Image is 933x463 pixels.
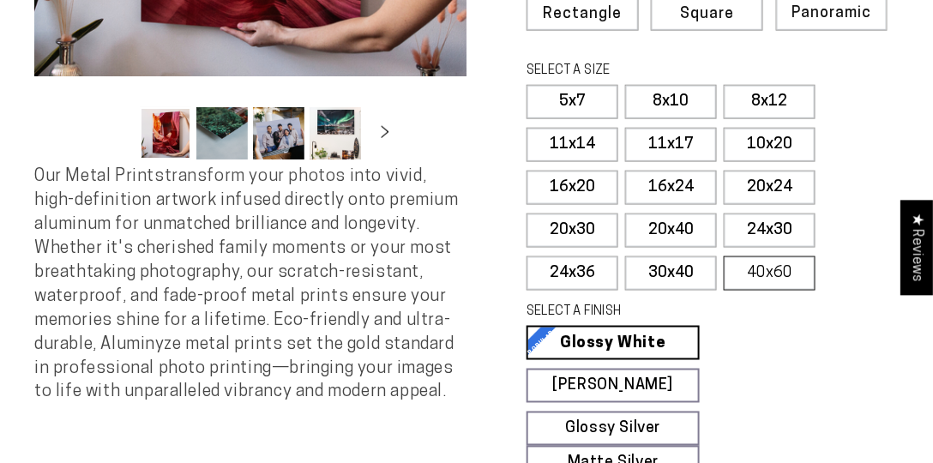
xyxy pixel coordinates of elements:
label: 20x30 [527,213,618,248]
label: 11x17 [625,128,717,162]
label: 8x10 [625,85,717,119]
label: 30x40 [625,256,717,291]
div: Click to open Judge.me floating reviews tab [900,200,933,295]
span: Rectangle [543,7,622,22]
span: Square [680,7,734,22]
label: 8x12 [724,85,816,119]
label: 24x30 [724,213,816,248]
label: 16x20 [527,171,618,205]
label: 24x36 [527,256,618,291]
a: Glossy Silver [527,412,700,446]
label: 11x14 [527,128,618,162]
label: 20x24 [724,171,816,205]
label: 10x20 [724,128,816,162]
button: Load image 2 in gallery view [196,107,248,159]
label: 20x40 [625,213,717,248]
span: Our Metal Prints transform your photos into vivid, high-definition artwork infused directly onto ... [34,168,459,401]
a: Glossy White [527,326,700,360]
button: Load image 3 in gallery view [253,107,304,159]
button: Load image 1 in gallery view [140,107,191,159]
label: 16x24 [625,171,717,205]
button: Load image 4 in gallery view [310,107,361,159]
legend: SELECT A FINISH [527,303,743,322]
button: Slide left [97,115,135,153]
button: Slide right [366,115,404,153]
a: [PERSON_NAME] [527,369,700,403]
span: Panoramic [792,5,871,21]
label: 40x60 [724,256,816,291]
label: 5x7 [527,85,618,119]
legend: SELECT A SIZE [527,62,743,81]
